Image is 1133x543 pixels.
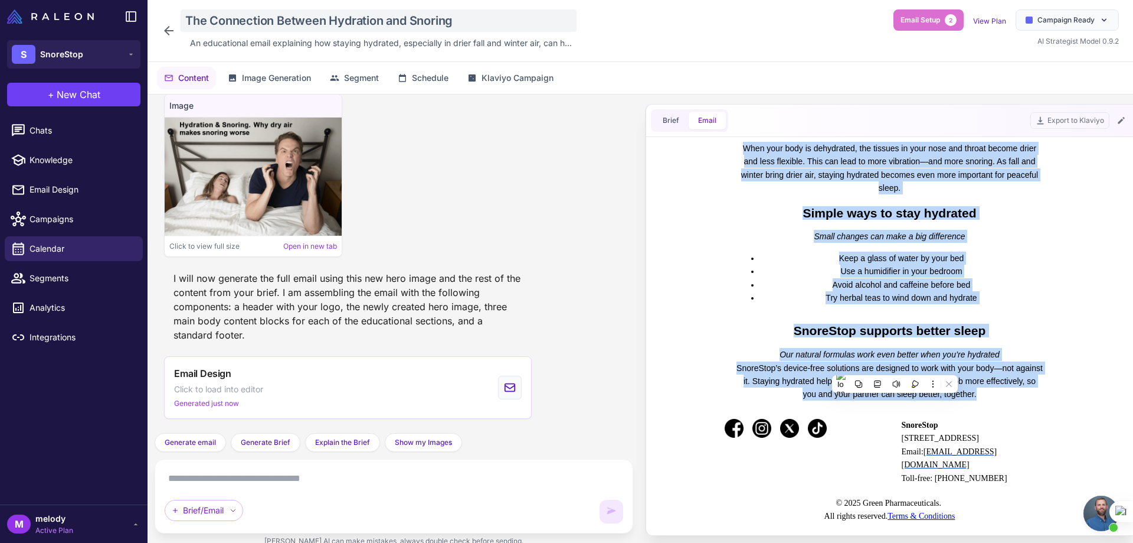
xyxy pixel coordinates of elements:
span: + [48,87,54,102]
div: Click to edit description [185,34,577,52]
h2: SnoreStop supports better sleep [71,183,378,196]
a: [EMAIL_ADDRESS][DOMAIN_NAME] [237,305,332,327]
span: Generated just now [174,398,239,409]
h2: Simple ways to stay hydrated [71,65,378,78]
span: 2 [945,14,957,26]
img: TikTok [143,277,162,296]
a: Terms & Conditions [222,370,290,379]
div: S [12,45,35,64]
span: © 2025 Green Pharmaceuticals. [171,357,276,366]
a: Segments [5,266,143,291]
li: Avoid alcohol and caffeine before bed [95,136,378,149]
a: Email Design [5,177,143,202]
span: Campaign Ready [1037,15,1095,25]
span: [STREET_ADDRESS] Email: [237,292,314,314]
a: Chats [5,118,143,143]
button: Email [689,112,726,129]
span: Content [178,71,209,84]
span: Chats [30,124,133,137]
button: Segment [323,67,386,89]
em: Small changes can make a big difference [149,90,300,99]
a: Calendar [5,236,143,261]
li: Use a humidifier in your bedroom [95,123,378,136]
button: Brief [653,112,689,129]
a: Open chat [1083,496,1119,531]
button: Edit Email [1114,113,1128,128]
button: Generate email [155,433,226,452]
em: Our natural formulas work even better when you’re hydrated [114,208,335,217]
span: Generate email [165,437,216,448]
span: SnoreStop [40,48,83,61]
span: Click to view full size [169,241,240,252]
span: melody [35,512,73,525]
img: Facebook [60,277,78,296]
button: Schedule [391,67,456,89]
span: Analytics [30,301,133,314]
table: X icon [115,277,134,296]
a: Open in new tab [283,241,337,252]
div: Click to edit campaign name [181,9,577,32]
button: Explain the Brief [305,433,380,452]
button: Generate Brief [231,433,300,452]
img: Image [165,118,342,236]
button: Export to Klaviyo [1030,112,1109,129]
a: Analytics [5,295,143,320]
span: New Chat [57,87,100,102]
span: Show my Images [395,437,452,448]
button: Email Setup2 [893,9,964,31]
span: Integrations [30,331,133,344]
span: SnoreStop [237,279,273,288]
span: Klaviyo Campaign [482,71,554,84]
button: Content [157,67,216,89]
span: Segments [30,272,133,285]
span: Image Generation [242,71,311,84]
span: Email Setup [900,15,940,25]
table: Facebook icon [60,277,78,296]
p: SnoreStop’s device-free solutions are designed to work with your body—not against it. Staying hyd... [71,220,378,259]
p: All rights reserved. [54,368,396,381]
a: Campaigns [5,207,143,232]
button: SSnoreStop [7,40,140,69]
div: The email has been generated based on your brief. Would you like to make any changes to the text ... [164,428,532,466]
img: Raleon Logo [7,9,94,24]
li: Keep a glass of water by your bed [95,110,378,123]
span: Toll-free: [PHONE_NUMBER] [237,332,342,341]
a: Raleon Logo [7,9,99,24]
table: Instagram icon [87,277,106,296]
button: Show my Images [385,433,462,452]
span: Schedule [412,71,448,84]
span: Segment [344,71,379,84]
span: AI Strategist Model 0.9.2 [1037,37,1119,45]
span: Click to load into editor [174,383,263,396]
a: Knowledge [5,148,143,173]
div: social [60,277,213,296]
img: Instagram [87,277,106,296]
span: Email Design [174,366,231,381]
span: Explain the Brief [315,437,370,448]
li: Try herbal teas to wind down and hydrate [95,149,378,162]
button: Image Generation [221,67,318,89]
div: I will now generate the full email using this new hero image and the rest of the content from you... [164,266,532,347]
button: Klaviyo Campaign [460,67,561,89]
span: Email Design [30,183,133,196]
img: X [115,277,134,296]
table: TikTok icon [143,277,162,296]
span: Knowledge [30,154,133,167]
h4: Image [169,99,337,112]
button: +New Chat [7,83,140,106]
a: Integrations [5,325,143,350]
div: Brief/Email [165,500,243,521]
span: Active Plan [35,525,73,536]
span: Campaigns [30,213,133,226]
a: View Plan [973,17,1006,25]
span: An educational email explaining how staying hydrated, especially in drier fall and winter air, ca... [190,37,572,50]
span: Calendar [30,242,133,255]
div: M [7,515,31,534]
span: Generate Brief [241,437,290,448]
